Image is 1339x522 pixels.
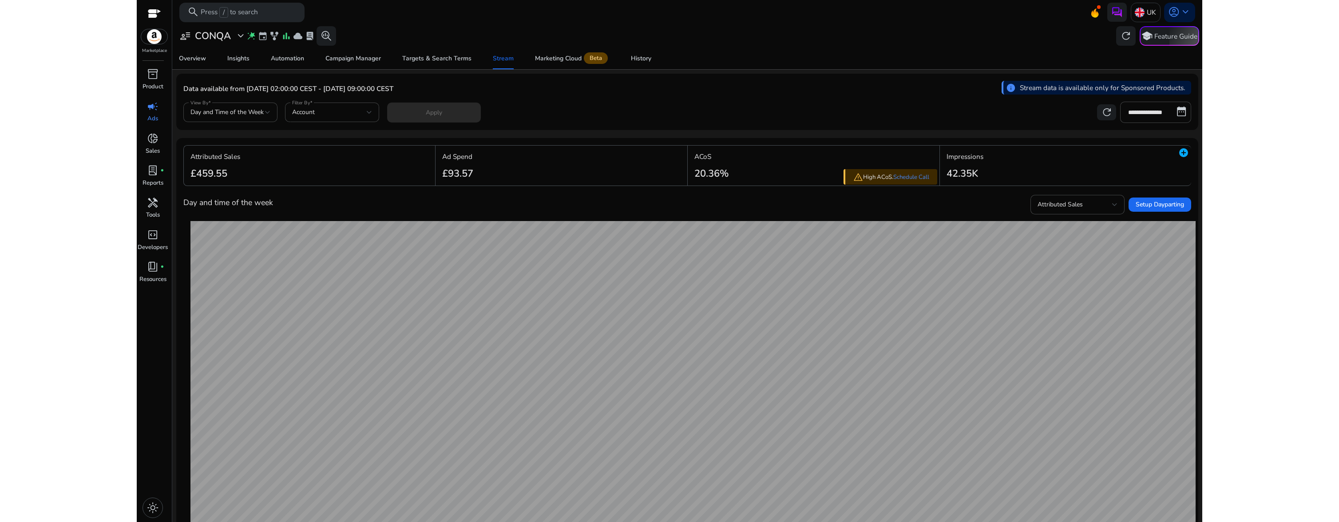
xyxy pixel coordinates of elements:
div: High ACoS. [844,169,937,185]
a: book_4fiber_manual_recordResources [137,259,169,291]
span: info [1006,83,1016,93]
h3: £93.57 [442,168,473,179]
img: amazon.svg [141,29,168,44]
mat-icon: add_circle [1178,147,1189,158]
span: bar_chart [281,31,291,41]
p: Ads [147,115,158,123]
span: cloud [293,31,303,41]
a: donut_smallSales [137,131,169,163]
h3: £459.55 [190,168,240,179]
span: user_attributes [179,30,191,42]
div: Automation [271,55,304,62]
div: Stream [493,55,514,62]
p: Marketplace [142,47,167,54]
span: light_mode [147,502,158,514]
span: search [187,6,199,18]
span: wand_stars [246,31,256,41]
p: Sales [146,147,160,156]
button: refresh [1116,26,1136,46]
div: History [631,55,651,62]
span: search_insights [321,30,332,42]
span: campaign [147,101,158,112]
p: Impressions [947,151,983,162]
span: account_circle [1168,6,1180,18]
div: Overview [179,55,206,62]
a: inventory_2Product [137,67,169,99]
span: Attributed Sales [1038,200,1083,209]
button: search_insights [317,26,336,46]
span: event [258,31,268,41]
h3: CONQA [195,30,231,42]
span: fiber_manual_record [160,169,164,173]
div: Targets & Search Terms [402,55,471,62]
span: code_blocks [147,229,158,241]
button: refresh [1097,104,1117,120]
span: fiber_manual_record [160,265,164,269]
span: expand_more [235,30,246,42]
p: Stream data is available only for Sponsored Products. [1020,83,1185,93]
p: Feature Guide [1154,32,1197,41]
img: uk.svg [1135,8,1145,17]
h3: 20.36% [694,168,729,179]
span: inventory_2 [147,68,158,80]
span: keyboard_arrow_down [1180,6,1191,18]
span: Day and Time of the Week [190,108,264,116]
p: Attributed Sales [190,151,240,162]
span: Account [292,108,315,116]
span: book_4 [147,261,158,273]
div: Campaign Manager [325,55,381,62]
p: Developers [138,243,168,252]
span: refresh [1120,30,1132,42]
p: Tools [146,211,160,220]
span: Beta [584,52,608,64]
span: / [219,7,228,18]
div: Marketing Cloud [535,55,610,63]
p: Product [143,83,163,91]
p: Press to search [201,7,258,18]
div: Insights [227,55,250,62]
h4: Day and time of the week [183,198,273,207]
span: lab_profile [305,31,315,41]
span: Setup Dayparting [1136,200,1184,209]
a: campaignAds [137,99,169,130]
p: Resources [139,275,166,284]
span: handyman [147,197,158,209]
p: Ad Spend [442,151,473,162]
span: donut_small [147,133,158,144]
p: Data available from [DATE] 02:00:00 CEST - [DATE] 09:00:00 CEST [183,84,393,94]
span: school [1141,30,1153,42]
p: Reports [143,179,163,188]
a: handymanTools [137,195,169,227]
mat-label: Filter By [292,99,310,106]
p: ACoS [694,151,729,162]
p: UK [1147,4,1156,20]
a: lab_profilefiber_manual_recordReports [137,163,169,195]
button: Setup Dayparting [1129,198,1191,212]
span: family_history [269,31,279,41]
span: refresh [1101,107,1113,118]
mat-label: View By [190,99,208,106]
a: code_blocksDevelopers [137,227,169,259]
span: lab_profile [147,165,158,176]
h3: 42.35K [947,168,983,179]
a: Schedule Call [893,174,929,182]
span: warning [853,172,863,182]
button: schoolFeature Guide [1140,26,1199,46]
